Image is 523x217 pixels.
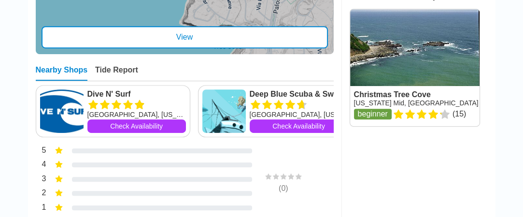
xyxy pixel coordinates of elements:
[36,202,46,215] div: 1
[95,66,138,81] div: Tide Report
[87,89,186,99] a: Dive N' Surf
[36,159,46,172] div: 4
[40,89,84,133] img: Dive N' Surf
[42,26,328,48] div: View
[36,66,88,81] div: Nearby Shops
[250,119,348,133] a: Check Availability
[87,110,186,119] div: [GEOGRAPHIC_DATA], [US_STATE]
[36,188,46,200] div: 2
[247,184,320,193] div: ( 0 )
[250,110,348,119] div: [GEOGRAPHIC_DATA], [US_STATE]
[36,145,46,158] div: 5
[87,119,186,133] a: Check Availability
[250,89,348,99] a: Deep Blue Scuba & Swim Center
[202,89,246,133] img: Deep Blue Scuba & Swim Center
[36,174,46,186] div: 3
